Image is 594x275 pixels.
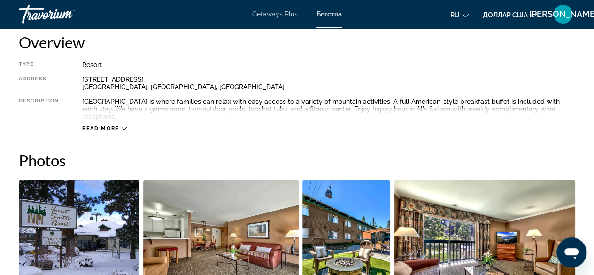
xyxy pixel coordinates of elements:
div: [GEOGRAPHIC_DATA] is where families can relax with easy access to a variety of mountain activitie... [82,98,575,120]
span: Read more [82,126,119,132]
button: Изменить язык [450,8,469,22]
button: Read more [82,125,127,132]
font: доллар США [483,11,528,19]
div: [STREET_ADDRESS] [GEOGRAPHIC_DATA], [GEOGRAPHIC_DATA], [GEOGRAPHIC_DATA] [82,76,575,91]
a: Травориум [19,2,113,26]
h2: Overview [19,33,575,52]
div: Description [19,98,59,120]
h2: Photos [19,151,575,170]
iframe: Кнопка запуска окна обмена сообщениями [556,237,586,267]
a: Бегства [316,10,342,18]
a: Getaways Plus [252,10,298,18]
button: Меню пользователя [551,4,575,24]
div: Type [19,61,59,69]
div: Address [19,76,59,91]
button: Изменить валюту [483,8,537,22]
font: ru [450,11,460,19]
div: Resort [82,61,575,69]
